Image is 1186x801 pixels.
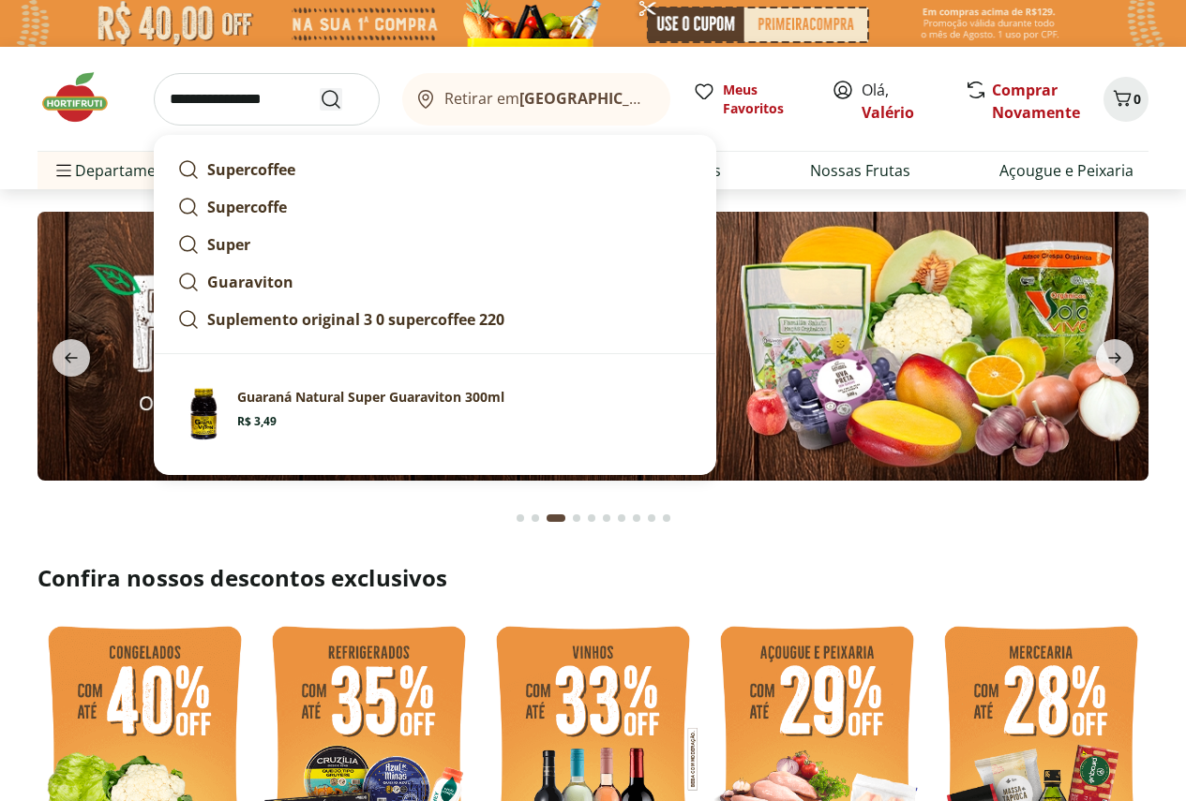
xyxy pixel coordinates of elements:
a: Açougue e Peixaria [999,159,1133,182]
a: Nossas Frutas [810,159,910,182]
a: Guaraviton [170,263,700,301]
p: Guaraná Natural Super Guaraviton 300ml [237,388,504,407]
strong: Suplemento original 3 0 supercoffee 220 [207,309,504,330]
button: Retirar em[GEOGRAPHIC_DATA]/[GEOGRAPHIC_DATA] [402,73,670,126]
span: Retirar em [444,90,652,107]
strong: Supercoffe [207,197,287,217]
span: 0 [1133,90,1141,108]
a: Super [170,226,700,263]
img: Principal [177,388,230,440]
input: search [154,73,380,126]
button: Carrinho [1103,77,1148,122]
span: Departamentos [53,148,188,193]
button: Go to page 10 from fs-carousel [659,496,674,541]
button: Go to page 2 from fs-carousel [528,496,543,541]
button: Go to page 8 from fs-carousel [629,496,644,541]
a: Comprar Novamente [992,80,1080,123]
a: Supercoffee [170,151,700,188]
b: [GEOGRAPHIC_DATA]/[GEOGRAPHIC_DATA] [519,88,835,109]
h2: Confira nossos descontos exclusivos [38,563,1148,593]
span: Olá, [862,79,945,124]
a: PrincipalGuaraná Natural Super Guaraviton 300mlR$ 3,49 [170,380,700,448]
strong: Super [207,234,250,255]
button: Menu [53,148,75,193]
button: Go to page 6 from fs-carousel [599,496,614,541]
a: Supercoffe [170,188,700,226]
strong: Guaraviton [207,272,293,292]
button: Go to page 7 from fs-carousel [614,496,629,541]
a: Valério [862,102,914,123]
button: Go to page 9 from fs-carousel [644,496,659,541]
button: Current page from fs-carousel [543,496,569,541]
img: Hortifruti [38,69,131,126]
button: Submit Search [320,88,365,111]
button: next [1081,339,1148,377]
strong: Supercoffee [207,159,295,180]
a: Meus Favoritos [693,81,809,118]
button: Go to page 5 from fs-carousel [584,496,599,541]
button: previous [38,339,105,377]
button: Go to page 1 from fs-carousel [513,496,528,541]
a: Suplemento original 3 0 supercoffee 220 [170,301,700,338]
button: Go to page 4 from fs-carousel [569,496,584,541]
span: Meus Favoritos [723,81,809,118]
span: R$ 3,49 [237,414,277,429]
